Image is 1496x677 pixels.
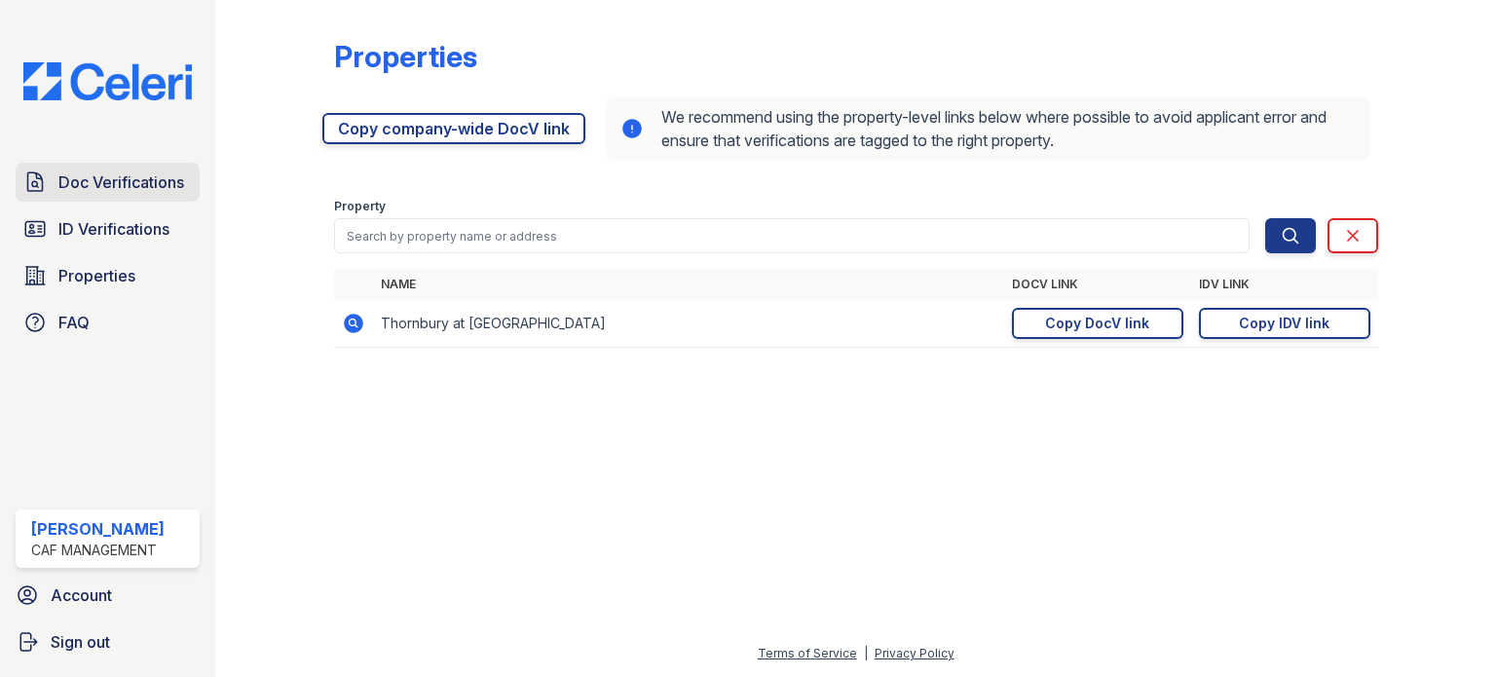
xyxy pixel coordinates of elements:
[58,170,184,194] span: Doc Verifications
[58,311,90,334] span: FAQ
[31,517,165,541] div: [PERSON_NAME]
[58,217,169,241] span: ID Verifications
[1199,308,1370,339] a: Copy IDV link
[16,256,200,295] a: Properties
[605,97,1370,160] div: We recommend using the property-level links below where possible to avoid applicant error and ens...
[334,218,1250,253] input: Search by property name or address
[16,163,200,202] a: Doc Verifications
[58,264,135,287] span: Properties
[8,622,207,661] a: Sign out
[31,541,165,560] div: CAF Management
[1004,269,1191,300] th: DocV Link
[334,199,386,214] label: Property
[16,209,200,248] a: ID Verifications
[8,576,207,615] a: Account
[758,646,857,660] a: Terms of Service
[373,269,1004,300] th: Name
[51,583,112,607] span: Account
[334,39,477,74] div: Properties
[875,646,954,660] a: Privacy Policy
[1191,269,1378,300] th: IDV Link
[16,303,200,342] a: FAQ
[373,300,1004,348] td: Thornbury at [GEOGRAPHIC_DATA]
[51,630,110,654] span: Sign out
[1045,314,1149,333] div: Copy DocV link
[1239,314,1329,333] div: Copy IDV link
[8,62,207,100] img: CE_Logo_Blue-a8612792a0a2168367f1c8372b55b34899dd931a85d93a1a3d3e32e68fde9ad4.png
[1012,308,1183,339] a: Copy DocV link
[864,646,868,660] div: |
[322,113,585,144] a: Copy company-wide DocV link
